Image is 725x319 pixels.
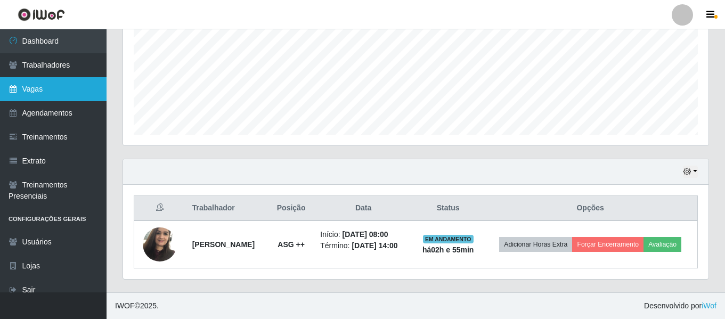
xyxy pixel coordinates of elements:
span: EM ANDAMENTO [423,235,474,243]
img: 1748573558798.jpeg [143,222,177,267]
img: CoreUI Logo [18,8,65,21]
strong: há 02 h e 55 min [422,246,474,254]
li: Início: [320,229,406,240]
th: Trabalhador [186,196,268,221]
button: Avaliação [643,237,681,252]
span: IWOF [115,301,135,310]
th: Posição [268,196,314,221]
span: © 2025 . [115,300,159,312]
li: Término: [320,240,406,251]
strong: [PERSON_NAME] [192,240,255,249]
strong: ASG ++ [278,240,305,249]
time: [DATE] 14:00 [352,241,397,250]
button: Adicionar Horas Extra [499,237,572,252]
span: Desenvolvido por [644,300,716,312]
button: Forçar Encerramento [572,237,643,252]
a: iWof [702,301,716,310]
th: Status [413,196,483,221]
th: Data [314,196,413,221]
th: Opções [483,196,697,221]
time: [DATE] 08:00 [343,230,388,239]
